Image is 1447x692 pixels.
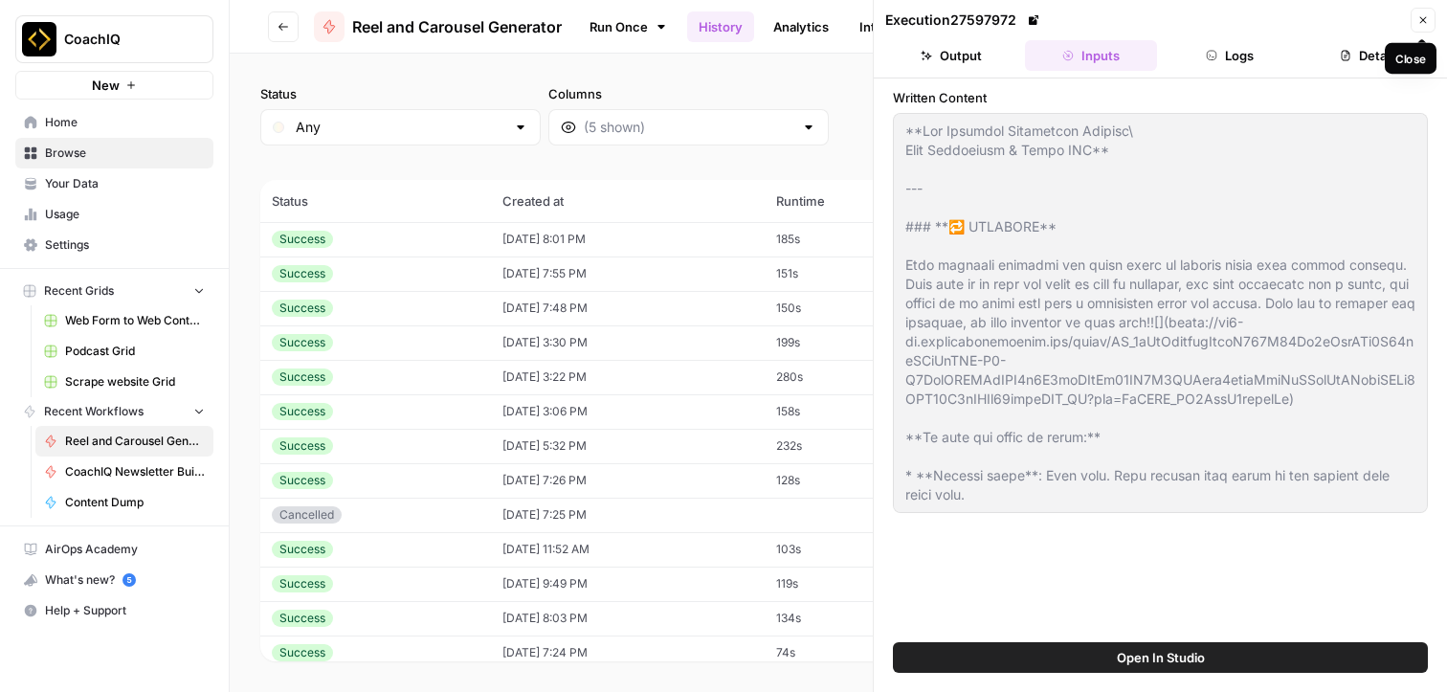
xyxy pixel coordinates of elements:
[893,88,1428,107] label: Written Content
[45,602,205,619] span: Help + Support
[15,138,213,168] a: Browse
[272,300,333,317] div: Success
[260,180,491,222] th: Status
[272,575,333,592] div: Success
[491,291,765,325] td: [DATE] 7:48 PM
[765,429,943,463] td: 232s
[15,168,213,199] a: Your Data
[15,71,213,100] button: New
[848,11,926,42] a: Integrate
[765,222,943,257] td: 185s
[1165,40,1297,71] button: Logs
[15,534,213,565] a: AirOps Academy
[272,472,333,489] div: Success
[765,291,943,325] td: 150s
[64,30,180,49] span: CoachIQ
[272,610,333,627] div: Success
[15,199,213,230] a: Usage
[65,343,205,360] span: Podcast Grid
[765,325,943,360] td: 199s
[15,15,213,63] button: Workspace: CoachIQ
[765,601,943,636] td: 134s
[893,642,1428,673] button: Open In Studio
[35,367,213,397] a: Scrape website Grid
[272,334,333,351] div: Success
[272,506,342,524] div: Cancelled
[491,222,765,257] td: [DATE] 8:01 PM
[885,11,1043,30] div: Execution 27597972
[765,636,943,670] td: 74s
[687,11,754,42] a: History
[765,567,943,601] td: 119s
[765,180,943,222] th: Runtime
[491,498,765,532] td: [DATE] 7:25 PM
[15,277,213,305] button: Recent Grids
[15,565,213,595] button: What's new? 5
[491,325,765,360] td: [DATE] 3:30 PM
[491,180,765,222] th: Created at
[22,22,56,56] img: CoachIQ Logo
[577,11,679,43] a: Run Once
[45,145,205,162] span: Browse
[272,265,333,282] div: Success
[122,573,136,587] a: 5
[260,145,1416,180] span: (15 records)
[16,566,212,594] div: What's new?
[491,532,765,567] td: [DATE] 11:52 AM
[35,305,213,336] a: Web Form to Web Content Grid
[35,457,213,487] a: CoachIQ Newsletter Builder
[491,360,765,394] td: [DATE] 3:22 PM
[765,257,943,291] td: 151s
[15,230,213,260] a: Settings
[765,532,943,567] td: 103s
[35,426,213,457] a: Reel and Carousel Generator
[885,40,1017,71] button: Output
[491,567,765,601] td: [DATE] 9:49 PM
[584,118,793,137] input: (5 shown)
[352,15,562,38] span: Reel and Carousel Generator
[296,118,505,137] input: Any
[1025,40,1157,71] button: Inputs
[35,336,213,367] a: Podcast Grid
[65,312,205,329] span: Web Form to Web Content Grid
[44,282,114,300] span: Recent Grids
[65,433,205,450] span: Reel and Carousel Generator
[762,11,840,42] a: Analytics
[314,11,562,42] a: Reel and Carousel Generator
[65,494,205,511] span: Content Dump
[491,463,765,498] td: [DATE] 7:26 PM
[491,636,765,670] td: [DATE] 7:24 PM
[45,175,205,192] span: Your Data
[45,114,205,131] span: Home
[92,76,120,95] span: New
[35,487,213,518] a: Content Dump
[491,429,765,463] td: [DATE] 5:32 PM
[15,107,213,138] a: Home
[548,84,829,103] label: Columns
[15,595,213,626] button: Help + Support
[45,541,205,558] span: AirOps Academy
[65,463,205,480] span: CoachIQ Newsletter Builder
[272,644,333,661] div: Success
[765,463,943,498] td: 128s
[272,541,333,558] div: Success
[491,257,765,291] td: [DATE] 7:55 PM
[491,601,765,636] td: [DATE] 8:03 PM
[1303,40,1436,71] button: Details
[15,397,213,426] button: Recent Workflows
[45,206,205,223] span: Usage
[65,373,205,391] span: Scrape website Grid
[45,236,205,254] span: Settings
[272,368,333,386] div: Success
[272,403,333,420] div: Success
[260,84,541,103] label: Status
[126,575,131,585] text: 5
[272,437,333,455] div: Success
[1117,648,1205,667] span: Open In Studio
[765,394,943,429] td: 158s
[491,394,765,429] td: [DATE] 3:06 PM
[44,403,144,420] span: Recent Workflows
[272,231,333,248] div: Success
[765,360,943,394] td: 280s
